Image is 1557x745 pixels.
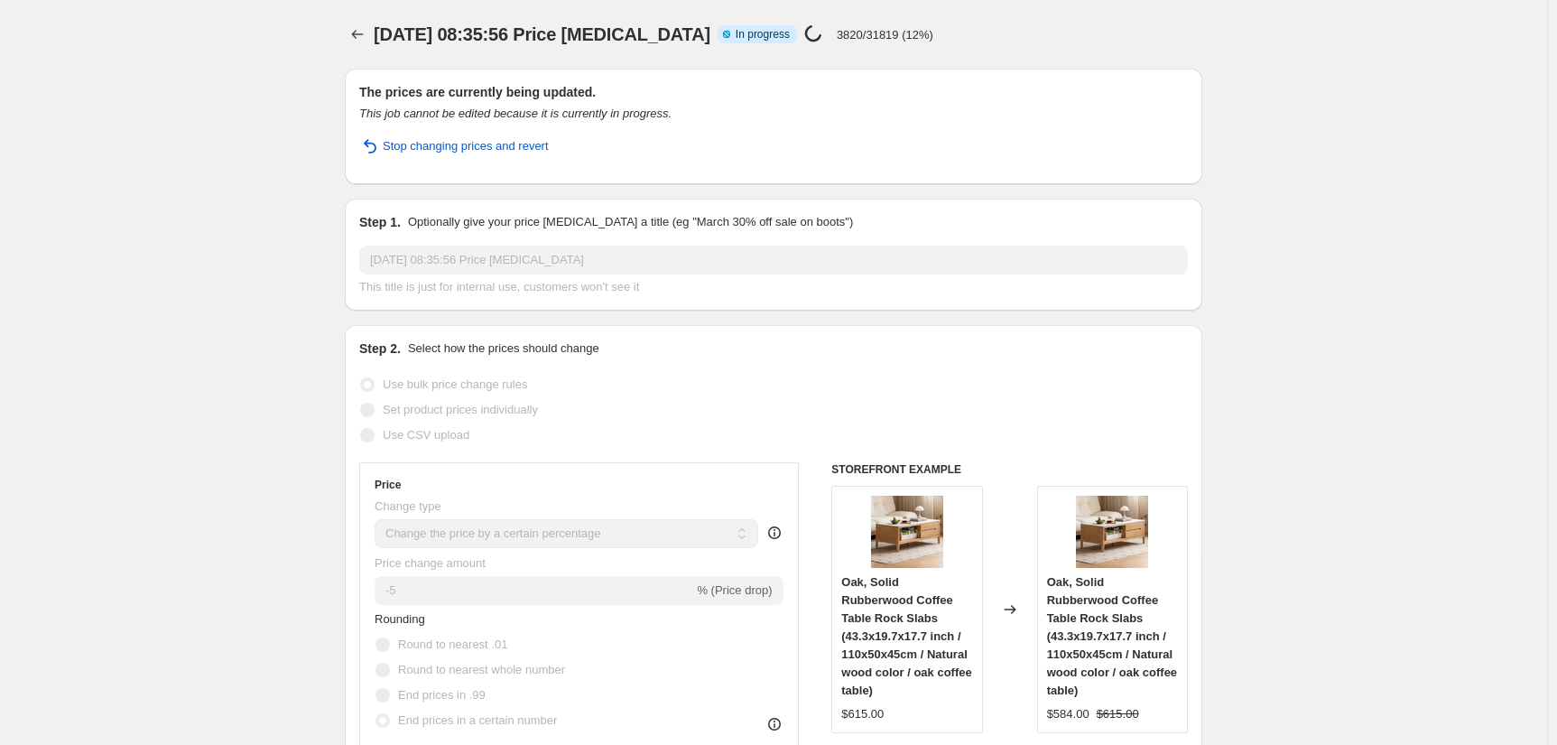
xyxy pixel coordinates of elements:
[383,377,527,391] span: Use bulk price change rules
[383,137,549,155] span: Stop changing prices and revert
[408,213,853,231] p: Optionally give your price [MEDICAL_DATA] a title (eg "March 30% off sale on boots")
[398,688,486,702] span: End prices in .99
[736,27,790,42] span: In progress
[1047,705,1089,723] div: $584.00
[383,428,469,442] span: Use CSV upload
[359,213,401,231] h2: Step 1.
[831,462,1188,477] h6: STOREFRONT EXAMPLE
[375,612,425,626] span: Rounding
[1047,575,1177,697] span: Oak, Solid Rubberwood Coffee Table Rock Slabs (43.3х19.7х17.7 inch / 110х50х45cm / Natural wood c...
[383,403,538,416] span: Set product prices individually
[837,28,933,42] p: 3820/31819 (12%)
[1097,705,1139,723] strike: $615.00
[408,340,599,358] p: Select how the prices should change
[348,132,560,161] button: Stop changing prices and revert
[398,638,507,651] span: Round to nearest .01
[359,83,1188,101] h2: The prices are currently being updated.
[398,713,557,727] span: End prices in a certain number
[398,663,565,676] span: Round to nearest whole number
[375,556,486,570] span: Price change amount
[841,705,884,723] div: $615.00
[1076,496,1148,568] img: 40_5c6222fa-41f3-49af-b1bb-6b7f431996aa_80x.png
[374,24,710,44] span: [DATE] 08:35:56 Price [MEDICAL_DATA]
[375,576,693,605] input: -15
[359,280,639,293] span: This title is just for internal use, customers won't see it
[375,478,401,492] h3: Price
[345,22,370,47] button: Price change jobs
[841,575,971,697] span: Oak, Solid Rubberwood Coffee Table Rock Slabs (43.3х19.7х17.7 inch / 110х50х45cm / Natural wood c...
[359,246,1188,275] input: 30% off holiday sale
[871,496,943,568] img: 40_5c6222fa-41f3-49af-b1bb-6b7f431996aa_80x.png
[375,499,441,513] span: Change type
[359,107,672,120] i: This job cannot be edited because it is currently in progress.
[765,524,783,542] div: help
[697,583,772,597] span: % (Price drop)
[359,340,401,358] h2: Step 2.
